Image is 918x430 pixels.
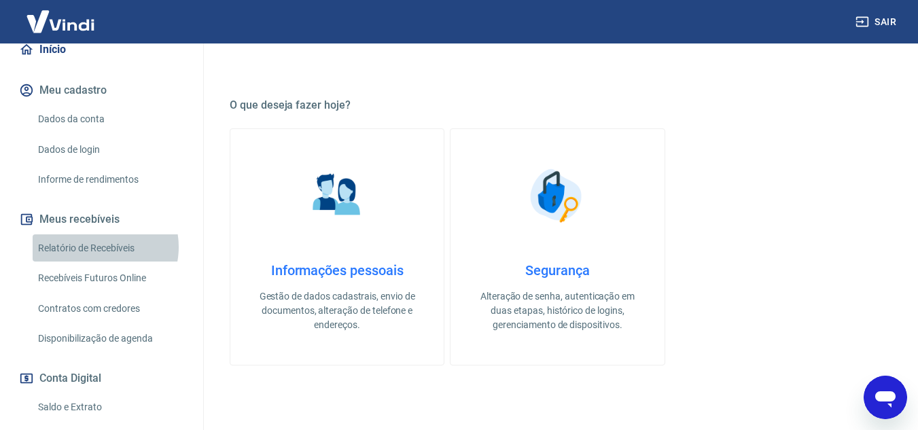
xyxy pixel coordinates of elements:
a: Informações pessoaisInformações pessoaisGestão de dados cadastrais, envio de documentos, alteraçã... [230,128,444,365]
button: Sair [853,10,902,35]
img: Informações pessoais [303,162,371,230]
button: Meu cadastro [16,75,187,105]
a: Início [16,35,187,65]
a: SegurançaSegurançaAlteração de senha, autenticação em duas etapas, histórico de logins, gerenciam... [450,128,665,365]
h4: Informações pessoais [252,262,422,279]
a: Relatório de Recebíveis [33,234,187,262]
p: Gestão de dados cadastrais, envio de documentos, alteração de telefone e endereços. [252,289,422,332]
img: Vindi [16,1,105,42]
a: Disponibilização de agenda [33,325,187,353]
a: Dados de login [33,136,187,164]
a: Saldo e Extrato [33,393,187,421]
button: Meus recebíveis [16,204,187,234]
a: Informe de rendimentos [33,166,187,194]
a: Dados da conta [33,105,187,133]
a: Contratos com credores [33,295,187,323]
img: Segurança [523,162,591,230]
iframe: Botão para abrir a janela de mensagens [864,376,907,419]
h5: O que deseja fazer hoje? [230,98,885,112]
h4: Segurança [472,262,642,279]
button: Conta Digital [16,363,187,393]
a: Recebíveis Futuros Online [33,264,187,292]
p: Alteração de senha, autenticação em duas etapas, histórico de logins, gerenciamento de dispositivos. [472,289,642,332]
